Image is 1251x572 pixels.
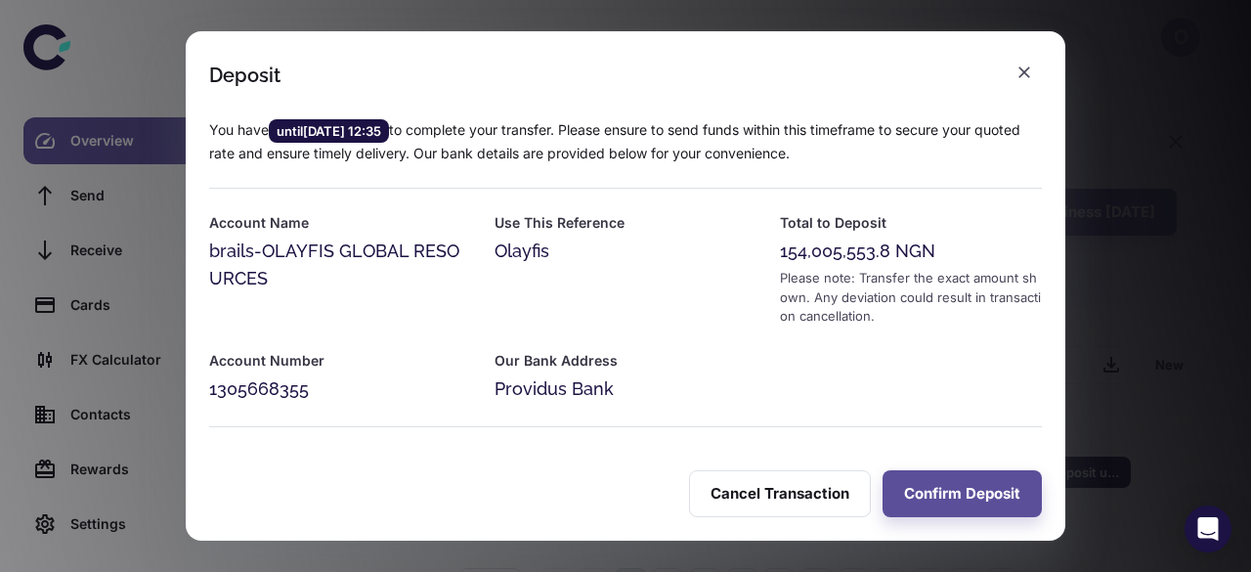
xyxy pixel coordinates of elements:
h6: Account Name [209,212,471,234]
h6: Our Bank Address [495,350,756,372]
button: Cancel Transaction [689,470,871,517]
div: Open Intercom Messenger [1185,506,1231,552]
div: 154,005,553.8 NGN [780,238,1042,265]
h6: Use This Reference [495,212,756,234]
button: Confirm Deposit [883,470,1042,517]
p: You have to complete your transfer. Please ensure to send funds within this timeframe to secure y... [209,119,1042,164]
h6: Account Number [209,350,471,372]
span: until [DATE] 12:35 [269,121,389,141]
div: 1305668355 [209,375,471,403]
div: Providus Bank [495,375,756,403]
div: Olayfis [495,238,756,265]
div: Deposit [209,64,280,87]
div: Please note: Transfer the exact amount shown. Any deviation could result in transaction cancellat... [780,269,1042,327]
div: brails-OLAYFIS GLOBAL RESOURCES [209,238,471,292]
h6: Total to Deposit [780,212,1042,234]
